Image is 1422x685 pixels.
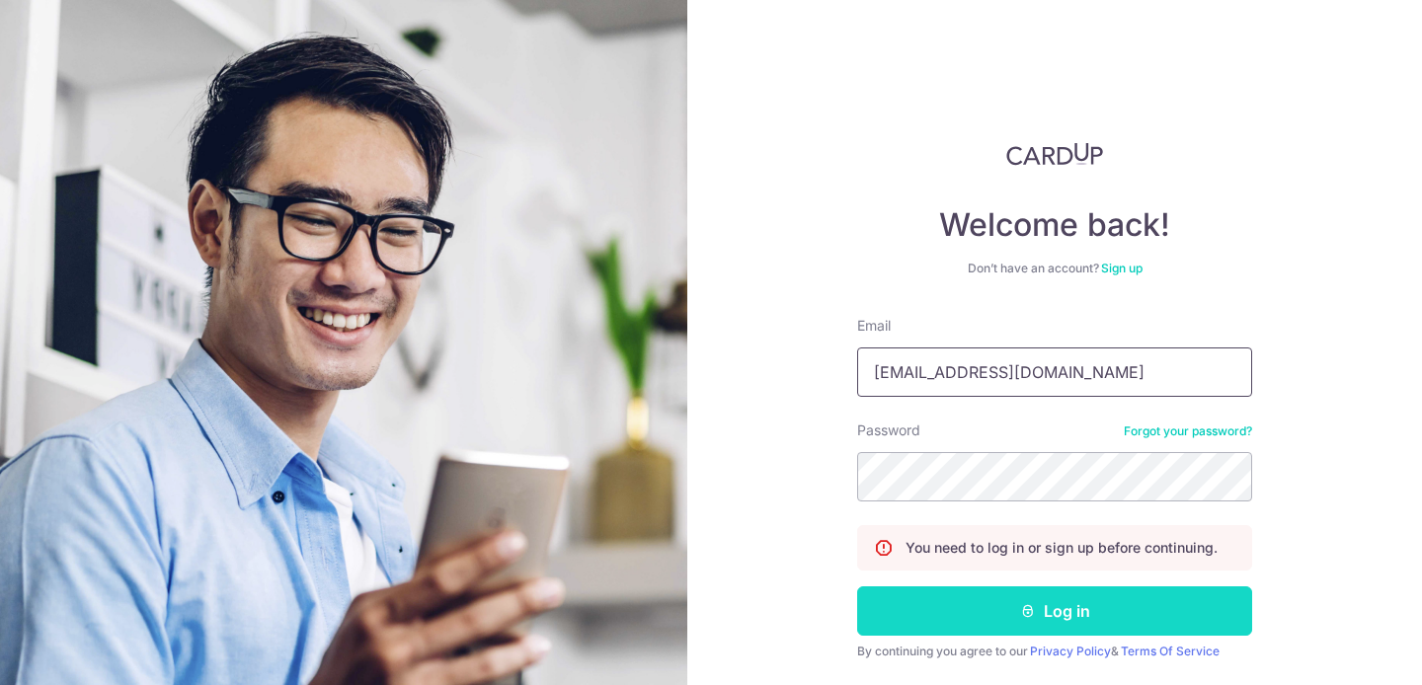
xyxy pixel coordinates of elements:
[857,347,1252,397] input: Enter your Email
[857,644,1252,659] div: By continuing you agree to our &
[1006,142,1103,166] img: CardUp Logo
[857,316,891,336] label: Email
[857,261,1252,276] div: Don’t have an account?
[1124,423,1252,439] a: Forgot your password?
[1101,261,1143,275] a: Sign up
[1121,644,1220,658] a: Terms Of Service
[857,205,1252,245] h4: Welcome back!
[1030,644,1111,658] a: Privacy Policy
[906,538,1218,558] p: You need to log in or sign up before continuing.
[857,420,920,440] label: Password
[857,586,1252,636] button: Log in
